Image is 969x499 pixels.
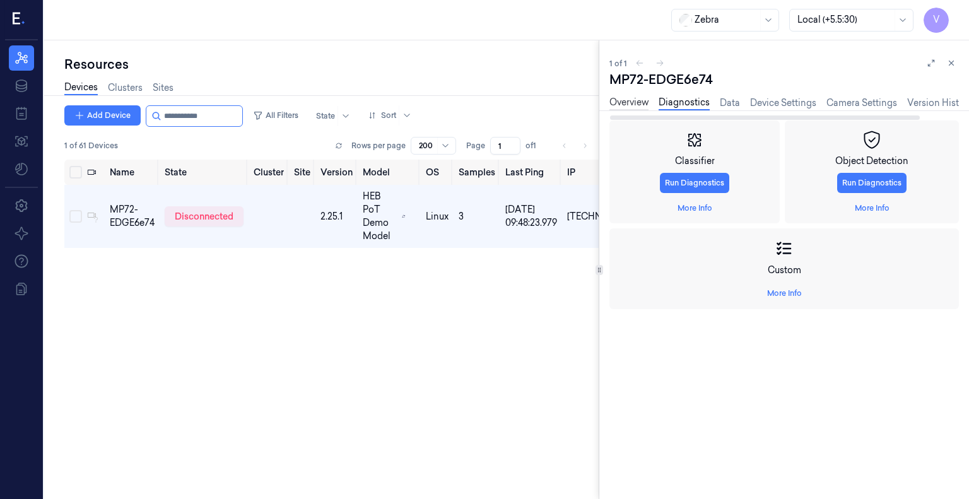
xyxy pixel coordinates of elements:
th: IP [562,160,646,185]
button: Run Diagnostics [837,173,907,193]
button: More Info [672,198,717,218]
button: All Filters [248,105,303,126]
th: OS [421,160,454,185]
a: Camera Settings [826,97,897,110]
div: MP72-EDGE6e74 [110,203,155,230]
span: of 1 [526,140,546,151]
a: More Info [678,203,712,214]
button: More Info [850,198,895,218]
th: Model [358,160,421,185]
a: Diagnostics [659,96,710,110]
div: [DATE] 09:48:23.979 [505,203,557,230]
th: Version [315,160,358,185]
th: Site [289,160,315,185]
span: 1 of 61 Devices [64,140,118,151]
span: Page [466,140,485,151]
button: Select all [69,166,82,179]
button: Add Device [64,105,141,126]
a: Overview [609,96,649,110]
button: Run Diagnostics [660,173,729,193]
div: 3 [459,210,495,223]
span: 1 of 1 [609,58,627,69]
div: Custom [768,264,801,277]
a: More Info [855,203,890,214]
div: 2.25.1 [320,210,353,223]
th: Samples [454,160,500,185]
p: linux [426,210,449,223]
div: Classifier [675,155,715,168]
th: Name [105,160,160,185]
div: disconnected [165,206,244,226]
nav: pagination [556,137,594,155]
span: HEB PoT Demo Model [363,190,397,243]
p: Rows per page [351,140,406,151]
th: Cluster [249,160,289,185]
button: More Info [762,283,807,303]
a: Devices [64,81,98,95]
a: Data [720,97,740,110]
div: [TECHNICAL_ID] [567,210,641,223]
div: Object Detection [835,155,908,168]
a: Clusters [108,81,143,95]
a: More Info [767,288,802,299]
button: V [924,8,949,33]
div: MP72-EDGE6e74 [609,71,959,88]
div: Resources [64,56,599,73]
button: Select row [69,210,82,223]
th: State [160,160,249,185]
th: Last Ping [500,160,562,185]
a: Device Settings [750,97,816,110]
a: Sites [153,81,173,95]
